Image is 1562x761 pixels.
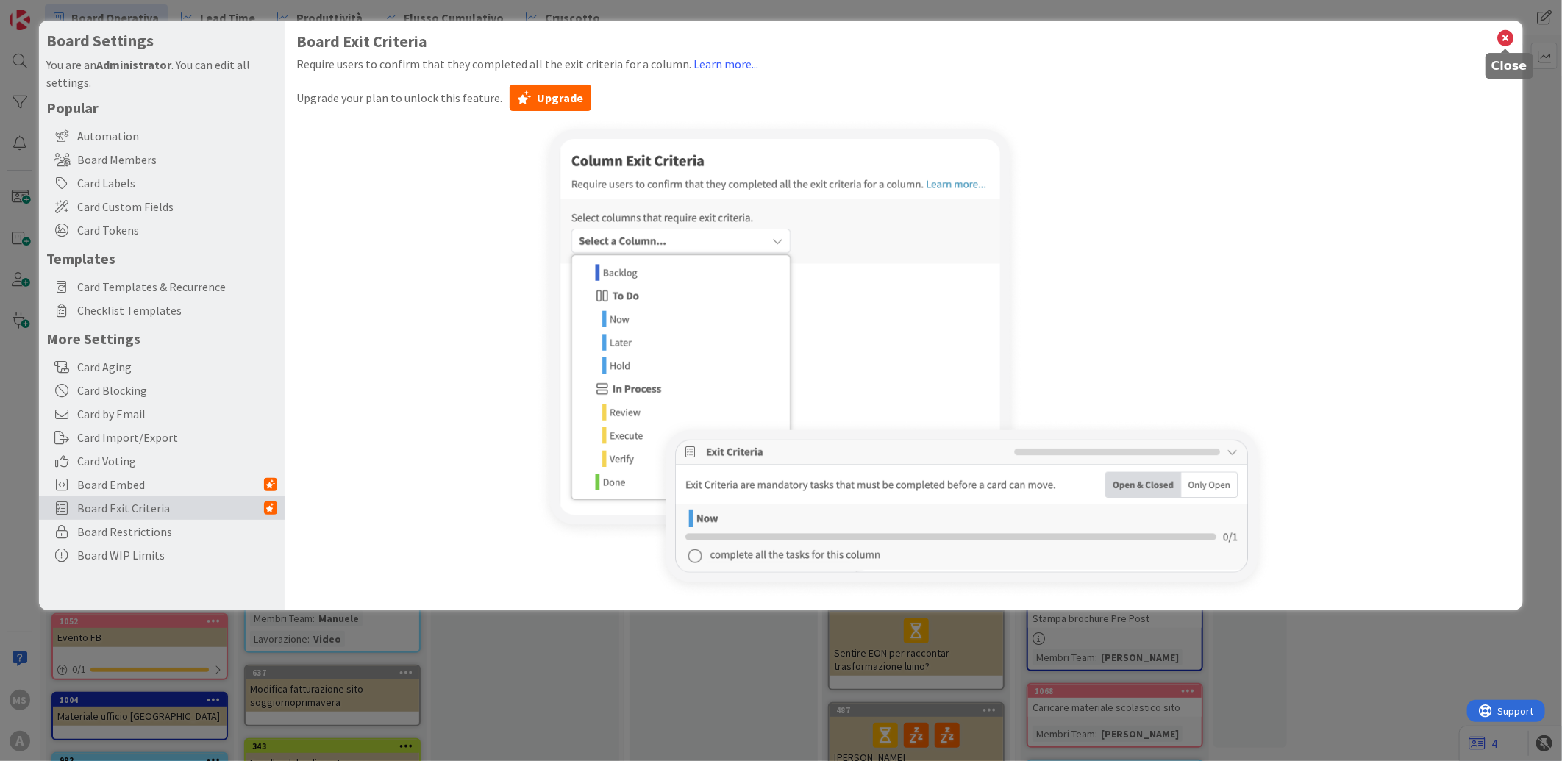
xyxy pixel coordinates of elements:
[39,148,285,171] div: Board Members
[1491,59,1527,73] h5: Close
[46,56,277,91] div: You are an . You can edit all settings.
[77,278,277,296] span: Card Templates & Recurrence
[77,452,277,470] span: Card Voting
[77,405,277,423] span: Card by Email
[46,329,277,348] h5: More Settings
[39,426,285,449] div: Card Import/Export
[536,118,1272,599] img: exit-criteria.png
[77,301,277,319] span: Checklist Templates
[77,476,264,493] span: Board Embed
[46,99,277,117] h5: Popular
[296,32,1511,51] h1: Board Exit Criteria
[77,499,264,517] span: Board Exit Criteria
[510,85,591,111] button: Upgrade
[46,249,277,268] h5: Templates
[77,221,277,239] span: Card Tokens
[39,171,285,195] div: Card Labels
[31,2,67,20] span: Support
[296,55,1511,73] div: Require users to confirm that they completed all the exit criteria for a column.
[46,32,277,50] h4: Board Settings
[96,57,171,72] b: Administrator
[39,379,285,402] div: Card Blocking
[296,85,1511,111] div: Upgrade your plan to unlock this feature.
[39,543,285,567] div: Board WIP Limits
[77,198,277,215] span: Card Custom Fields
[39,355,285,379] div: Card Aging
[77,523,277,540] span: Board Restrictions
[693,57,758,71] a: Learn more...
[39,124,285,148] div: Automation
